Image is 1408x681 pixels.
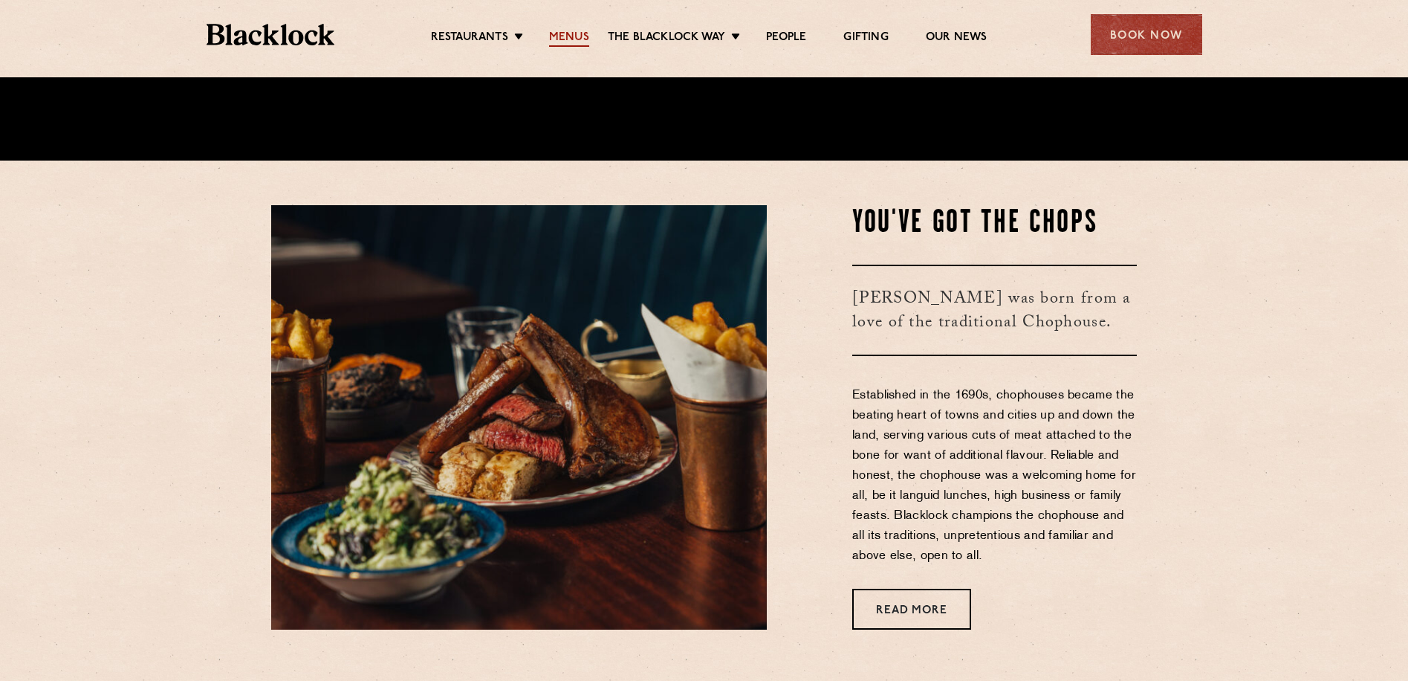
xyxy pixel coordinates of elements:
a: Read More [852,589,971,630]
a: Our News [926,30,987,47]
img: BL_Textured_Logo-footer-cropped.svg [207,24,335,45]
a: Menus [549,30,589,47]
div: Book Now [1091,14,1202,55]
a: Gifting [843,30,888,47]
a: Restaurants [431,30,508,47]
h3: [PERSON_NAME] was born from a love of the traditional Chophouse. [852,265,1137,356]
a: People [766,30,806,47]
a: The Blacklock Way [608,30,725,47]
p: Established in the 1690s, chophouses became the beating heart of towns and cities up and down the... [852,386,1137,567]
h2: You've Got The Chops [852,205,1137,242]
